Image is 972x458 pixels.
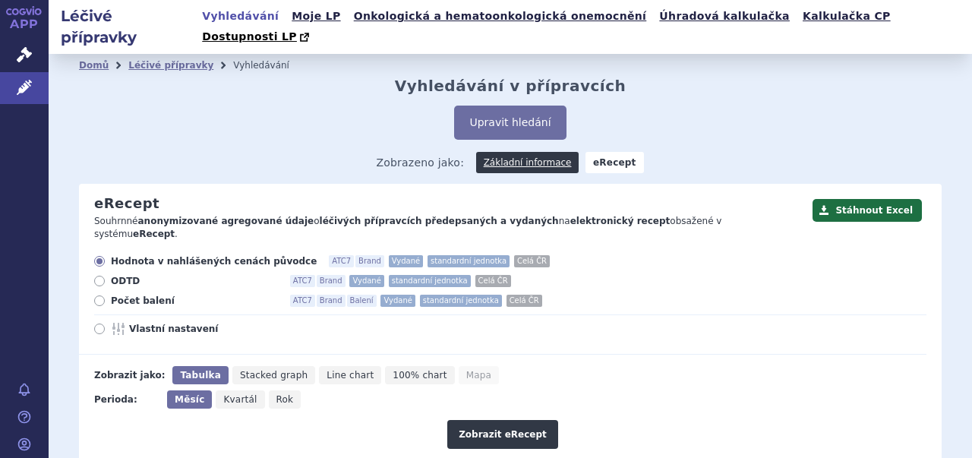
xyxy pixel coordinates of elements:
a: Kalkulačka CP [798,6,895,27]
div: Zobrazit jako: [94,366,165,384]
div: Perioda: [94,390,159,409]
span: Brand [317,295,346,307]
span: standardní jednotka [420,295,502,307]
strong: eRecept [585,152,644,173]
a: Onkologická a hematoonkologická onemocnění [349,6,652,27]
span: 100% chart [393,370,447,381]
span: standardní jednotka [428,255,510,267]
span: Stacked graph [240,370,308,381]
span: Balení [347,295,377,307]
h2: eRecept [94,195,159,212]
span: ATC7 [290,295,315,307]
a: Moje LP [287,6,345,27]
p: Souhrnné o na obsažené v systému . [94,215,805,241]
span: ATC7 [290,275,315,287]
span: Mapa [466,370,491,381]
span: Počet balení [111,295,278,307]
strong: eRecept [133,229,175,239]
h2: Léčivé přípravky [49,5,197,48]
span: Vlastní nastavení [129,323,296,335]
a: Úhradová kalkulačka [655,6,794,27]
a: Základní informace [476,152,579,173]
span: Brand [355,255,384,267]
span: Celá ČR [514,255,550,267]
span: Celá ČR [475,275,511,287]
h2: Vyhledávání v přípravcích [395,77,626,95]
strong: anonymizované agregované údaje [138,216,314,226]
strong: elektronický recept [570,216,671,226]
span: Rok [276,394,294,405]
span: Vydané [349,275,383,287]
span: standardní jednotka [389,275,471,287]
span: Měsíc [175,394,204,405]
span: Kvartál [223,394,257,405]
button: Zobrazit eRecept [447,420,558,449]
span: Line chart [327,370,374,381]
span: Hodnota v nahlášených cenách původce [111,255,317,267]
a: Domů [79,60,109,71]
span: Vydané [389,255,423,267]
span: Tabulka [180,370,220,381]
span: Brand [317,275,346,287]
span: Zobrazeno jako: [376,152,464,173]
span: ATC7 [329,255,354,267]
a: Dostupnosti LP [197,27,317,48]
span: Celá ČR [507,295,542,307]
a: Léčivé přípravky [128,60,213,71]
button: Upravit hledání [454,106,566,140]
span: Dostupnosti LP [202,30,297,43]
span: ODTD [111,275,278,287]
strong: léčivých přípravcích předepsaných a vydaných [320,216,559,226]
button: Stáhnout Excel [813,199,922,222]
li: Vyhledávání [233,54,309,77]
a: Vyhledávání [197,6,283,27]
span: Vydané [380,295,415,307]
